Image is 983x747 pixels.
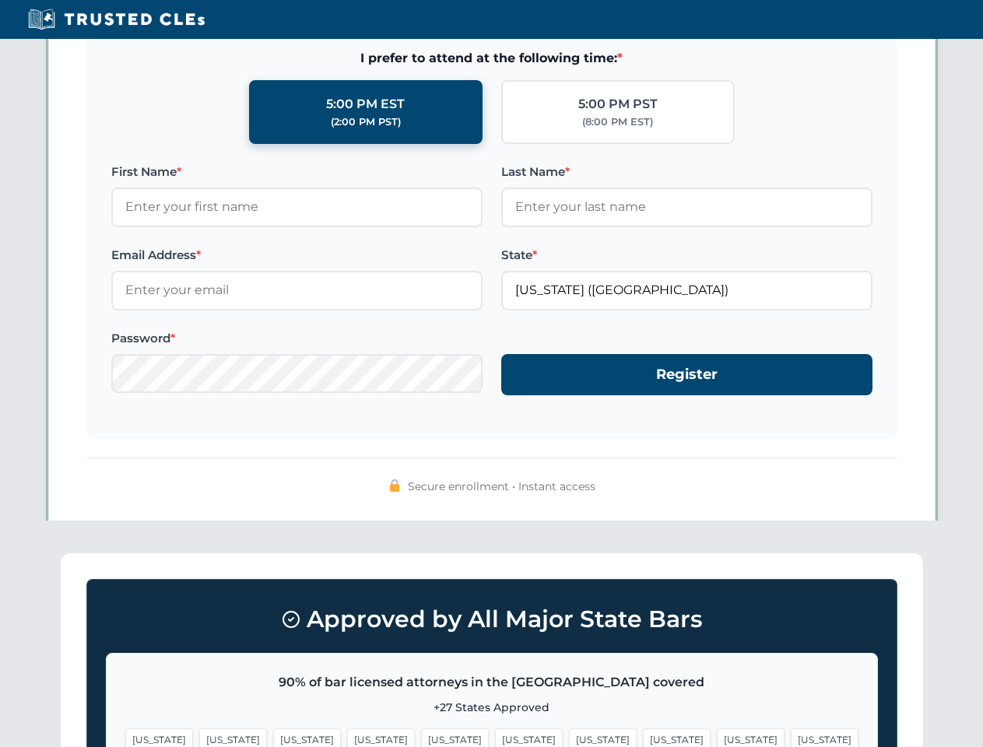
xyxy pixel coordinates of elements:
[501,246,872,265] label: State
[125,699,858,716] p: +27 States Approved
[125,672,858,693] p: 90% of bar licensed attorneys in the [GEOGRAPHIC_DATA] covered
[111,246,483,265] label: Email Address
[501,354,872,395] button: Register
[408,478,595,495] span: Secure enrollment • Instant access
[578,94,658,114] div: 5:00 PM PST
[501,271,872,310] input: Florida (FL)
[106,598,878,640] h3: Approved by All Major State Bars
[501,163,872,181] label: Last Name
[331,114,401,130] div: (2:00 PM PST)
[23,8,209,31] img: Trusted CLEs
[111,163,483,181] label: First Name
[111,48,872,68] span: I prefer to attend at the following time:
[582,114,653,130] div: (8:00 PM EST)
[111,188,483,226] input: Enter your first name
[388,479,401,492] img: 🔒
[501,188,872,226] input: Enter your last name
[326,94,405,114] div: 5:00 PM EST
[111,271,483,310] input: Enter your email
[111,329,483,348] label: Password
